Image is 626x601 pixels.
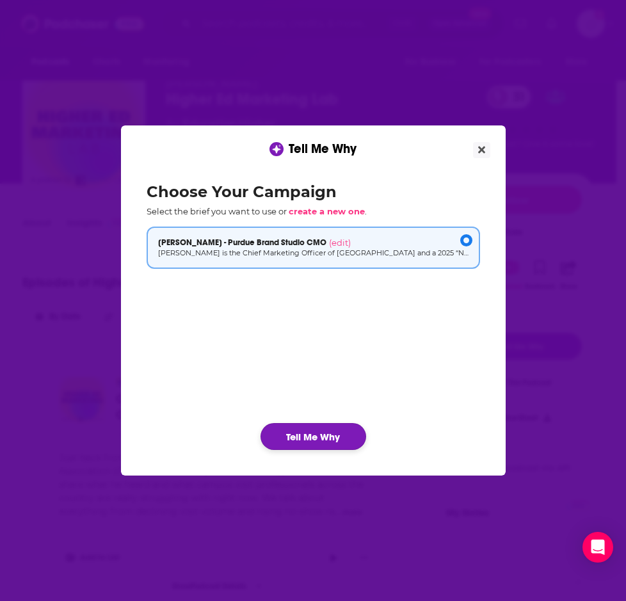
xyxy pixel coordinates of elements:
[158,248,469,259] p: [PERSON_NAME] is the Chief Marketing Officer of [GEOGRAPHIC_DATA] and a 2025 “New Era of Leadersh...
[271,144,282,154] img: tell me why sparkle
[289,141,357,157] span: Tell Me Why
[261,423,366,450] button: Tell Me Why
[289,206,365,216] span: create a new one
[329,237,351,248] span: (edit)
[147,206,480,216] p: Select the brief you want to use or .
[582,532,613,563] div: Open Intercom Messenger
[147,182,480,201] h2: Choose Your Campaign
[473,142,490,158] button: Close
[158,237,326,248] span: [PERSON_NAME] - Purdue Brand Studio CMO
